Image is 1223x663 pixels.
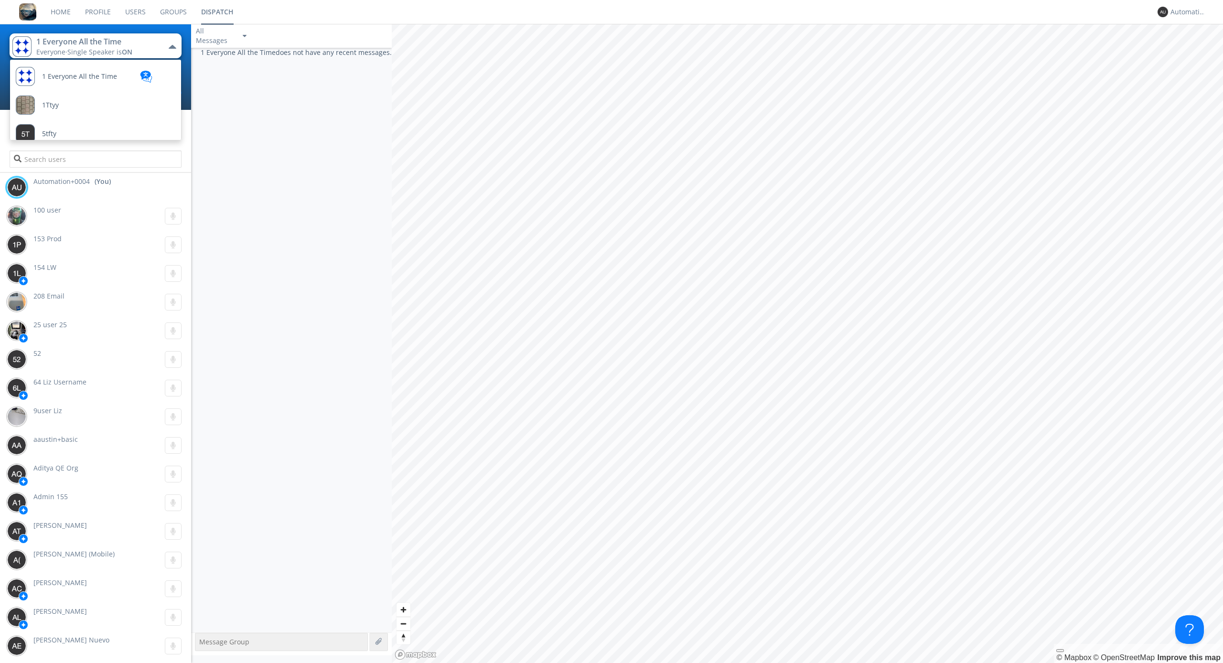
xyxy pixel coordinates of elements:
span: Aditya QE Org [33,463,78,472]
div: 1 Everyone All the Time [36,36,144,47]
img: 373638.png [1158,7,1168,17]
img: 373638.png [7,493,26,512]
img: 30b4fc036c134896bbcaf3271c59502e [7,321,26,340]
span: Admin 155 [33,492,68,501]
span: [PERSON_NAME] [33,521,87,530]
img: 373638.png [7,522,26,541]
button: Zoom in [397,603,410,617]
img: 373638.png [7,178,26,197]
span: 5tfty [42,130,56,138]
img: 373638.png [7,636,26,655]
span: 52 [33,349,41,358]
a: Mapbox [1056,653,1091,662]
a: Map feedback [1158,653,1221,662]
img: 373638.png [7,436,26,455]
span: 153 Prod [33,234,62,243]
span: 208 Email [33,291,64,300]
img: 31c91c2a7426418da1df40c869a31053 [12,36,32,57]
img: 305fa19a2e58434bb3f4e88bbfc8325e [7,407,26,426]
span: 100 user [33,205,61,214]
span: 1 Everyone All the Time [42,73,117,80]
span: 1Ttyy [42,102,59,109]
button: Toggle attribution [1056,649,1064,652]
ul: 1 Everyone All the TimeEveryone·Single Speaker isON [10,59,182,140]
a: OpenStreetMap [1093,653,1155,662]
button: 1 Everyone All the TimeEveryone·Single Speaker isON [10,33,182,58]
span: ON [122,47,132,56]
span: Automation+0004 [33,177,90,186]
span: [PERSON_NAME] [33,607,87,616]
canvas: Map [392,24,1223,663]
button: Reset bearing to north [397,631,410,644]
input: Search users [10,150,182,168]
div: (You) [95,177,111,186]
span: 25 user 25 [33,320,67,329]
img: 373638.png [7,579,26,598]
span: 154 LW [33,263,56,272]
span: [PERSON_NAME] (Mobile) [33,549,115,558]
span: [PERSON_NAME] Nuevo [33,635,109,644]
div: Automation+0004 [1170,7,1206,17]
span: aaustin+basic [33,435,78,444]
div: All Messages [196,26,234,45]
img: 373638.png [7,378,26,397]
span: Single Speaker is [67,47,132,56]
img: 373638.png [7,350,26,369]
iframe: Toggle Customer Support [1175,615,1204,644]
img: 8ff700cf5bab4eb8a436322861af2272 [19,3,36,21]
button: Zoom out [397,617,410,631]
img: 373638.png [7,608,26,627]
div: Everyone · [36,47,144,57]
span: 9user Liz [33,406,62,415]
img: translation-blue.svg [139,71,153,83]
span: 64 Liz Username [33,377,86,386]
img: 373638.png [7,264,26,283]
img: 373638.png [7,235,26,254]
div: 1 Everyone All the Time does not have any recent messages. [191,48,392,632]
img: f5492b4a00e34d15b9b3de1d9f23d579 [7,206,26,225]
img: 3033231c3467409ebb9b61612edb4bdd [7,292,26,311]
a: Mapbox logo [395,649,437,660]
img: caret-down-sm.svg [243,35,247,37]
img: 373638.png [7,550,26,569]
img: 373638.png [7,464,26,483]
span: [PERSON_NAME] [33,578,87,587]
